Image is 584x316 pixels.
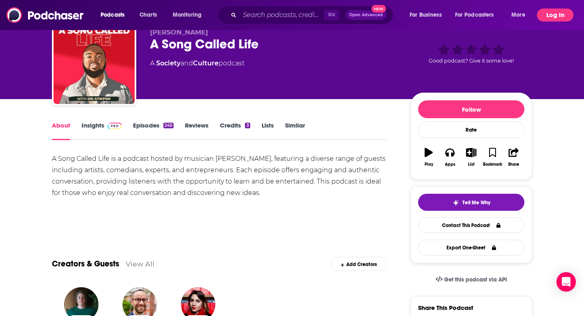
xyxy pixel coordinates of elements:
h3: Share This Podcast [418,304,473,312]
span: For Business [410,9,442,21]
span: Tell Me Why [462,199,490,206]
button: Export One-Sheet [418,240,524,255]
a: Culture [193,59,219,67]
span: and [180,59,193,67]
button: open menu [450,9,506,22]
input: Search podcasts, credits, & more... [240,9,324,22]
div: Play [425,162,433,167]
div: A podcast [150,58,245,68]
a: Similar [285,121,305,140]
a: About [52,121,70,140]
img: Podchaser Pro [107,123,122,129]
span: Open Advanced [349,13,383,17]
span: [PERSON_NAME] [150,28,208,36]
span: New [371,5,386,13]
span: Charts [140,9,157,21]
span: Podcasts [101,9,125,21]
a: Lists [262,121,274,140]
a: Credits3 [220,121,250,140]
img: A Song Called Life [54,23,135,104]
div: Search podcasts, credits, & more... [225,6,401,24]
div: A Song Called Life is a podcast hosted by musician [PERSON_NAME], featuring a diverse range of gu... [52,153,386,199]
button: Log In [537,9,573,22]
a: Creators & Guests [52,259,119,269]
img: Podchaser - Follow, Share and Rate Podcasts [6,7,84,23]
button: Apps [439,143,460,172]
div: Share [508,162,519,167]
div: 3 [245,123,250,128]
button: open menu [404,9,452,22]
button: List [461,143,482,172]
div: List [468,162,474,167]
span: For Podcasters [455,9,494,21]
button: Share [503,143,524,172]
button: Play [418,143,439,172]
button: open menu [167,9,212,22]
span: More [511,9,525,21]
a: View All [126,260,155,268]
a: Get this podcast via API [429,270,513,290]
span: ⌘ K [324,10,339,20]
button: open menu [95,9,135,22]
span: Monitoring [173,9,202,21]
button: Bookmark [482,143,503,172]
a: Episodes245 [133,121,174,140]
button: Follow [418,100,524,118]
div: Open Intercom Messenger [556,272,576,292]
a: Society [156,59,180,67]
a: Reviews [185,121,208,140]
span: Get this podcast via API [444,276,507,283]
a: InsightsPodchaser Pro [82,121,122,140]
div: Rate [418,121,524,138]
div: Good podcast? Give it some love! [410,28,532,79]
img: tell me why sparkle [453,199,459,206]
div: Add Creators [331,257,386,271]
button: open menu [506,9,535,22]
button: Open AdvancedNew [346,10,386,20]
div: Bookmark [483,162,502,167]
button: tell me why sparkleTell Me Why [418,194,524,211]
div: Apps [445,162,455,167]
a: Contact This Podcast [418,217,524,233]
div: 245 [163,123,174,128]
span: Good podcast? Give it some love! [429,58,514,64]
a: Charts [134,9,162,22]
